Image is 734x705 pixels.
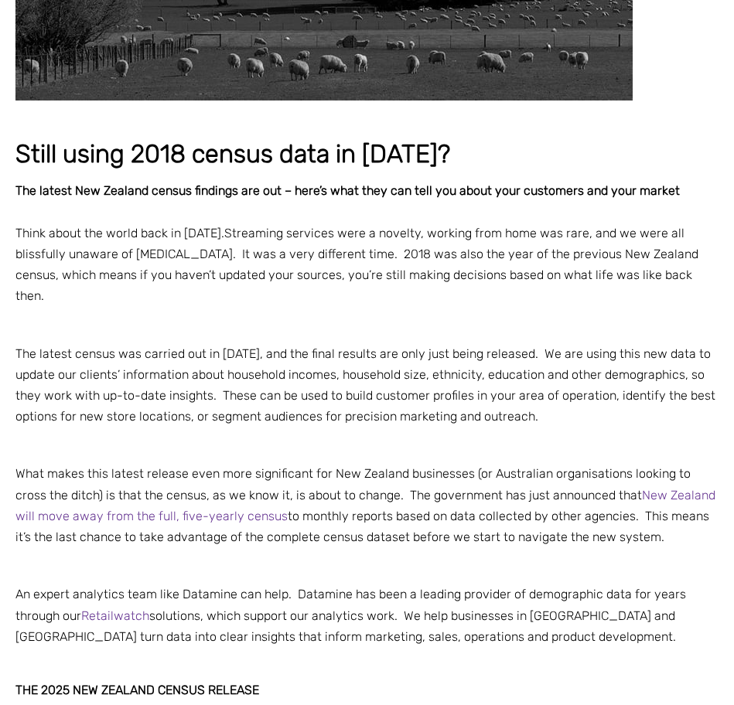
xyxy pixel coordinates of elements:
span: Streaming services were a novelty, working from home was rare, and we were all blissfully unaware... [15,226,698,304]
span: Still using 2018 census data in [DATE]? [15,139,450,169]
span: An expert analytics team like Datamine can help. Datamine has been a leading provider of demograp... [15,587,686,643]
a: Retailwatch [81,608,149,623]
a: New Zealand will move away from the full, five-yearly census [15,488,715,523]
span: . [41,288,44,303]
span: What makes this latest release even more significant for New Zealand businesses (or Australian or... [15,466,715,544]
span: The latest census was carried out in [DATE], and the final results are only just being released. ... [15,346,711,403]
span: The 2025 New Zealand census release [15,683,259,697]
span: Think about the world back in [DATE]. [15,226,224,240]
span: . These can be used to build customer profiles in your area of operation, identify the best optio... [15,388,715,424]
strong: The latest New Zealand census findings are out – here’s what they can tell you about your custome... [15,183,680,198]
